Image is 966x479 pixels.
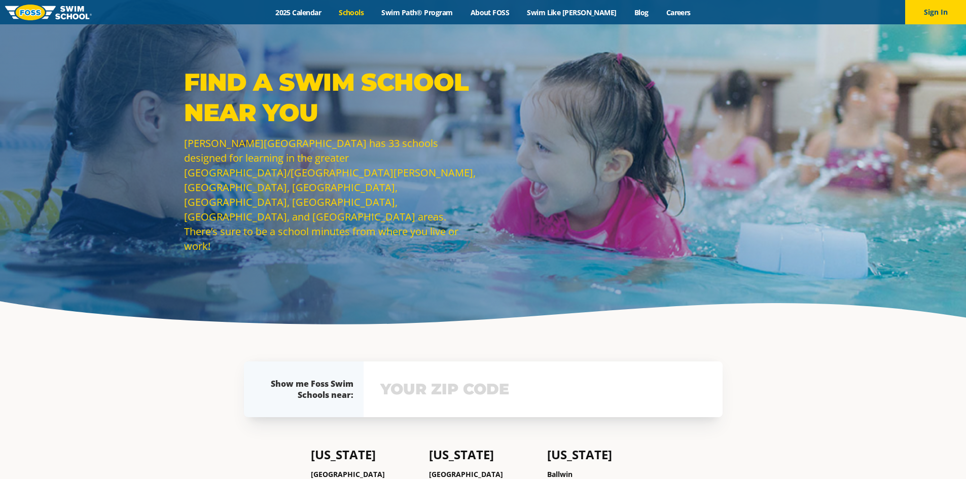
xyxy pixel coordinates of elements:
[461,8,518,17] a: About FOSS
[311,448,419,462] h4: [US_STATE]
[547,469,573,479] a: Ballwin
[625,8,657,17] a: Blog
[330,8,373,17] a: Schools
[311,469,385,479] a: [GEOGRAPHIC_DATA]
[184,136,478,253] p: [PERSON_NAME][GEOGRAPHIC_DATA] has 33 schools designed for learning in the greater [GEOGRAPHIC_DA...
[518,8,626,17] a: Swim Like [PERSON_NAME]
[657,8,699,17] a: Careers
[429,448,537,462] h4: [US_STATE]
[267,8,330,17] a: 2025 Calendar
[373,8,461,17] a: Swim Path® Program
[378,375,708,404] input: YOUR ZIP CODE
[264,378,353,400] div: Show me Foss Swim Schools near:
[547,448,655,462] h4: [US_STATE]
[429,469,503,479] a: [GEOGRAPHIC_DATA]
[5,5,92,20] img: FOSS Swim School Logo
[184,67,478,128] p: Find a Swim School Near You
